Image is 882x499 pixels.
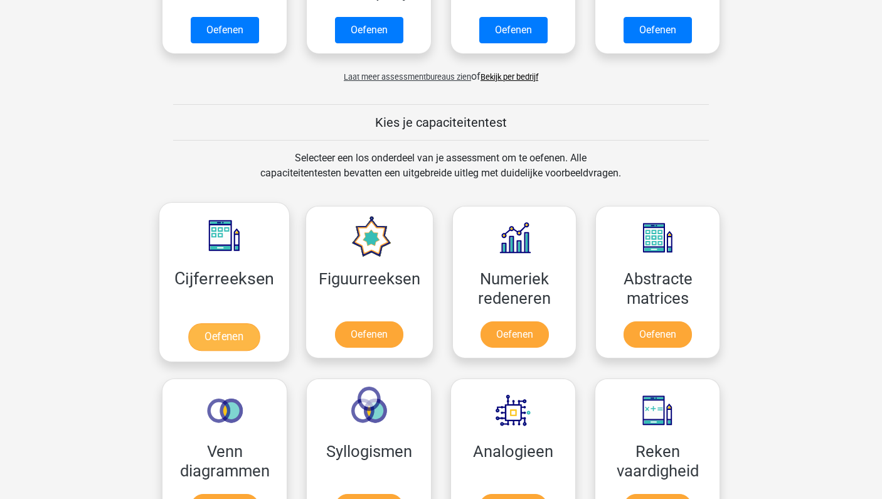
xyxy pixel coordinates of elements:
[188,323,260,351] a: Oefenen
[624,17,692,43] a: Oefenen
[344,72,471,82] span: Laat meer assessmentbureaus zien
[479,17,548,43] a: Oefenen
[624,321,692,348] a: Oefenen
[335,17,403,43] a: Oefenen
[248,151,633,196] div: Selecteer een los onderdeel van je assessment om te oefenen. Alle capaciteitentesten bevatten een...
[481,321,549,348] a: Oefenen
[152,59,730,84] div: of
[481,72,538,82] a: Bekijk per bedrijf
[173,115,709,130] h5: Kies je capaciteitentest
[335,321,403,348] a: Oefenen
[191,17,259,43] a: Oefenen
